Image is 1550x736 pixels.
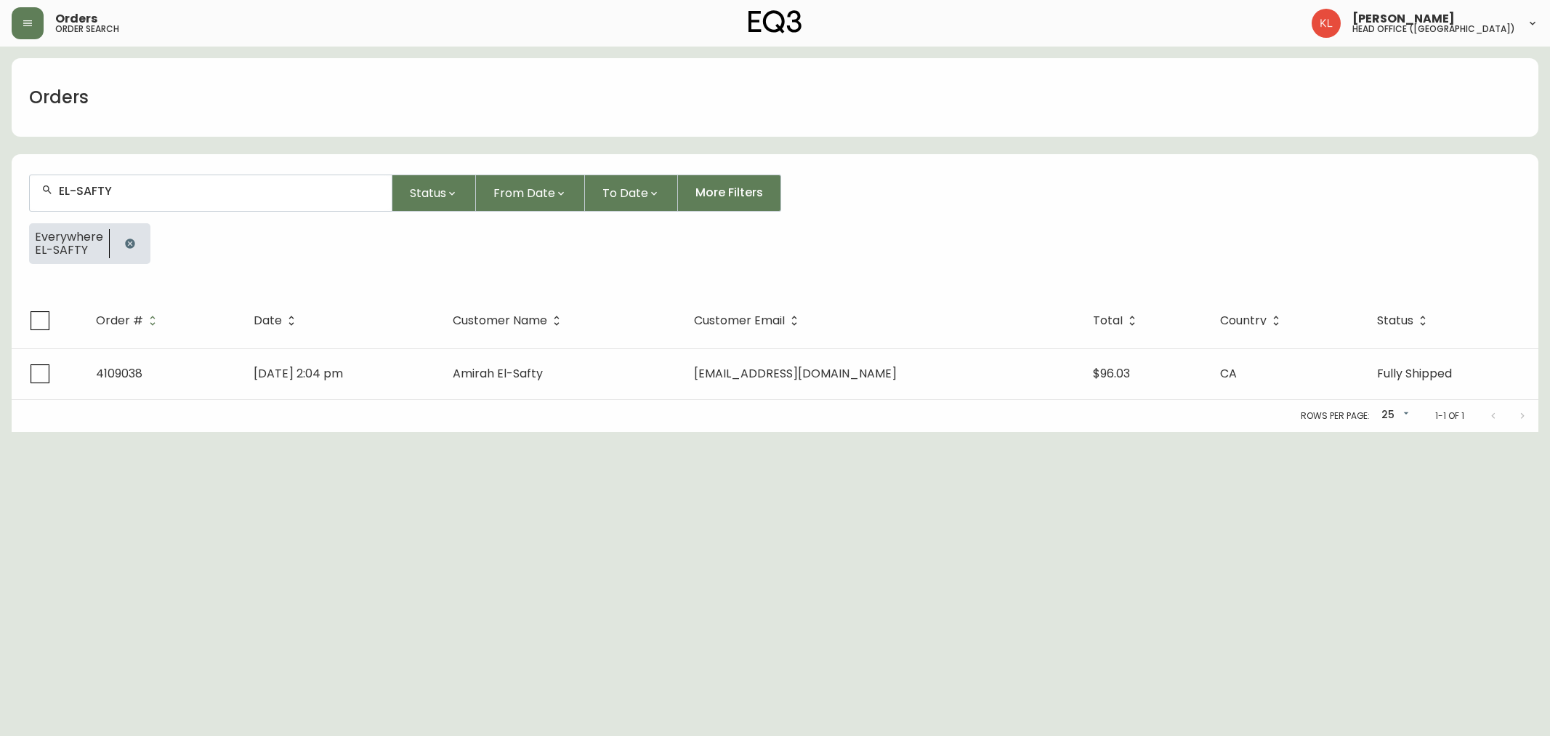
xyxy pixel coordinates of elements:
[1377,365,1452,382] span: Fully Shipped
[1312,9,1341,38] img: 2c0c8aa7421344cf0398c7f872b772b5
[1352,13,1455,25] span: [PERSON_NAME]
[35,244,103,257] span: EL-SAFTY
[1301,409,1370,423] p: Rows per page:
[1352,25,1515,33] h5: head office ([GEOGRAPHIC_DATA])
[59,184,380,198] input: Search
[1377,314,1432,327] span: Status
[695,185,763,201] span: More Filters
[96,365,142,382] span: 4109038
[694,365,897,382] span: [EMAIL_ADDRESS][DOMAIN_NAME]
[453,316,547,325] span: Customer Name
[694,316,785,325] span: Customer Email
[96,314,162,327] span: Order #
[254,365,343,382] span: [DATE] 2:04 pm
[748,10,802,33] img: logo
[585,175,678,212] button: To Date
[392,175,476,212] button: Status
[476,175,585,212] button: From Date
[1220,316,1267,325] span: Country
[29,85,89,110] h1: Orders
[254,316,282,325] span: Date
[602,184,648,202] span: To Date
[1220,314,1285,327] span: Country
[254,314,301,327] span: Date
[1376,404,1412,428] div: 25
[678,175,781,212] button: More Filters
[453,314,566,327] span: Customer Name
[55,25,119,33] h5: order search
[493,184,555,202] span: From Date
[453,365,543,382] span: Amirah El-Safty
[1093,314,1142,327] span: Total
[55,13,97,25] span: Orders
[1220,365,1237,382] span: CA
[410,184,446,202] span: Status
[1093,316,1123,325] span: Total
[35,231,103,244] span: Everywhere
[1093,365,1130,382] span: $96.03
[1377,316,1413,325] span: Status
[694,314,804,327] span: Customer Email
[1435,409,1464,423] p: 1-1 of 1
[96,316,143,325] span: Order #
